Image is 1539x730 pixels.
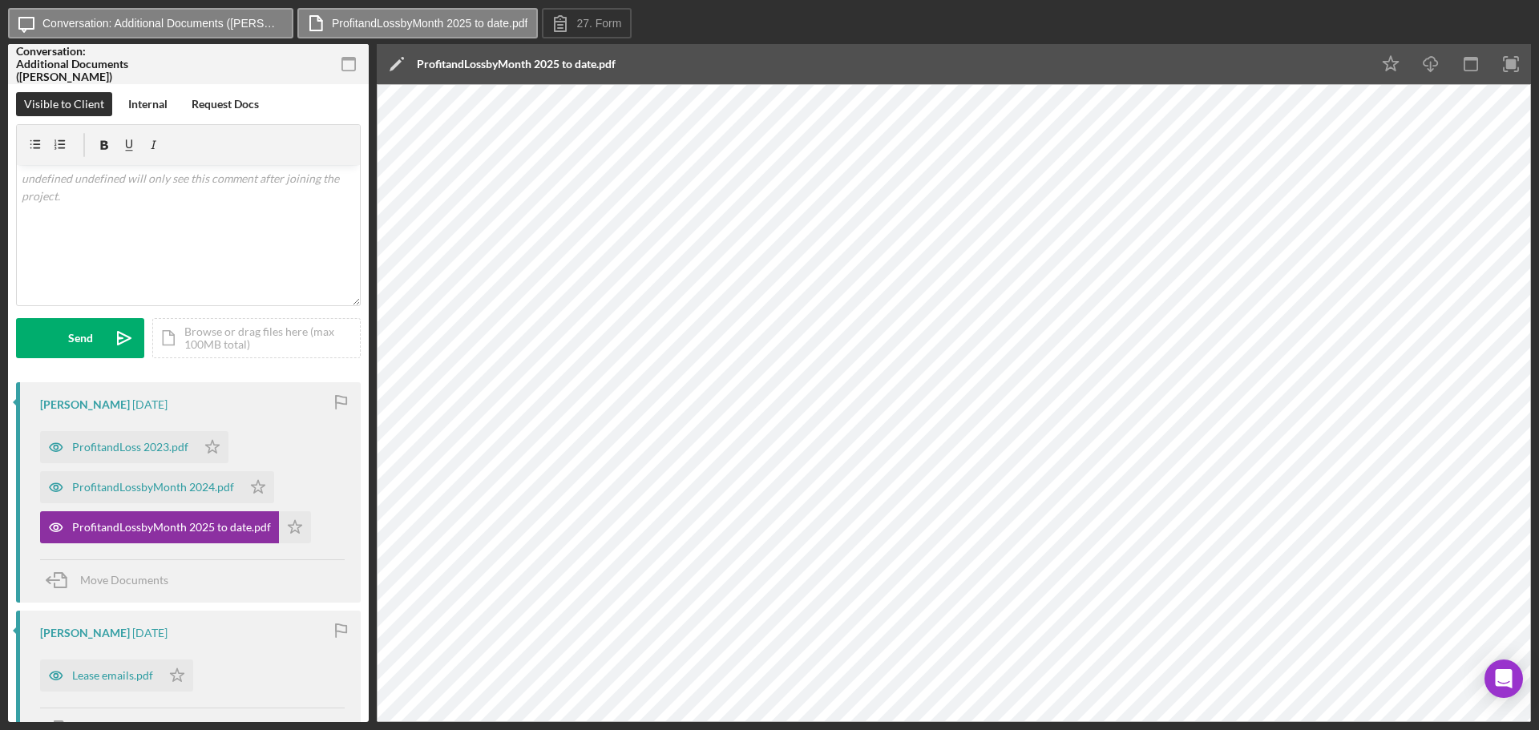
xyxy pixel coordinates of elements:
time: 2025-08-28 21:44 [132,627,168,639]
time: 2025-08-29 00:32 [132,398,168,411]
div: ProfitandLossbyMonth 2025 to date.pdf [417,58,616,71]
button: Lease emails.pdf [40,659,193,692]
span: Move Documents [80,573,168,587]
div: Visible to Client [24,92,104,116]
label: ProfitandLossbyMonth 2025 to date.pdf [332,17,527,30]
button: ProfitandLossbyMonth 2024.pdf [40,471,274,503]
button: Request Docs [184,92,267,116]
div: Internal [128,92,168,116]
button: Move Documents [40,560,184,600]
button: Send [16,318,144,358]
button: 27. Form [542,8,632,38]
div: Lease emails.pdf [72,669,153,682]
button: Conversation: Additional Documents ([PERSON_NAME]) [8,8,293,38]
label: Conversation: Additional Documents ([PERSON_NAME]) [42,17,283,30]
div: Send [68,318,93,358]
div: ProfitandLossbyMonth 2025 to date.pdf [72,521,271,534]
div: Open Intercom Messenger [1484,659,1523,698]
button: Visible to Client [16,92,112,116]
div: Conversation: Additional Documents ([PERSON_NAME]) [16,45,128,83]
label: 27. Form [576,17,621,30]
div: ProfitandLossbyMonth 2024.pdf [72,481,234,494]
button: ProfitandLoss 2023.pdf [40,431,228,463]
button: Internal [120,92,176,116]
div: [PERSON_NAME] [40,398,130,411]
div: Request Docs [192,92,259,116]
div: [PERSON_NAME] [40,627,130,639]
button: ProfitandLossbyMonth 2025 to date.pdf [40,511,311,543]
button: ProfitandLossbyMonth 2025 to date.pdf [297,8,538,38]
div: ProfitandLoss 2023.pdf [72,441,188,454]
